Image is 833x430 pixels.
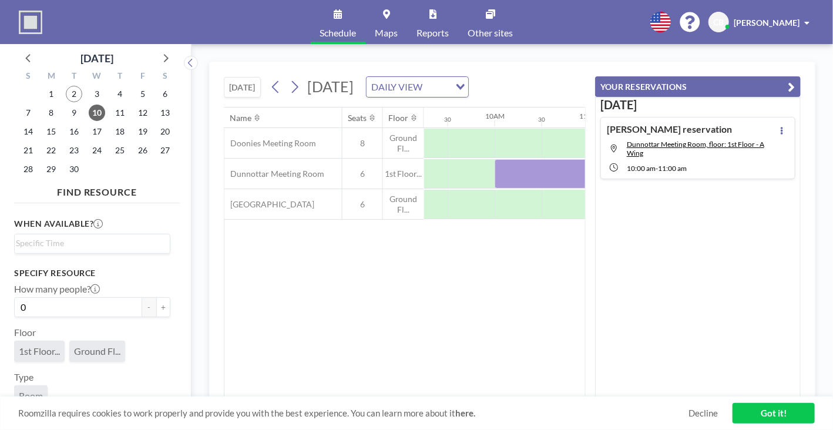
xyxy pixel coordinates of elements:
label: Floor [14,327,36,338]
span: [GEOGRAPHIC_DATA] [224,199,314,210]
input: Search for option [16,237,163,250]
span: 1st Floor... [19,345,60,357]
div: Seats [348,113,367,123]
span: Monday, September 8, 2025 [43,105,59,121]
img: organization-logo [19,11,42,34]
h4: FIND RESOURCE [14,182,180,198]
span: Wednesday, September 3, 2025 [89,86,105,102]
span: Wednesday, September 17, 2025 [89,123,105,140]
div: T [63,69,86,85]
span: Wednesday, September 10, 2025 [89,105,105,121]
button: [DATE] [224,77,261,98]
span: Ground Fl... [74,345,120,357]
button: YOUR RESERVATIONS [595,76,801,97]
span: Sunday, September 21, 2025 [20,142,36,159]
div: T [108,69,131,85]
span: Wednesday, September 24, 2025 [89,142,105,159]
span: - [656,164,658,173]
div: [DATE] [80,50,113,66]
div: 10AM [486,112,505,120]
span: Roomzilla requires cookies to work properly and provide you with the best experience. You can lea... [18,408,688,419]
span: Tuesday, September 2, 2025 [66,86,82,102]
div: 30 [445,116,452,123]
span: Saturday, September 6, 2025 [157,86,174,102]
button: - [142,297,156,317]
input: Search for option [426,79,449,95]
span: Friday, September 19, 2025 [135,123,151,140]
a: here. [455,408,475,418]
span: Sunday, September 14, 2025 [20,123,36,140]
span: 11:00 AM [658,164,687,173]
span: Thursday, September 11, 2025 [112,105,128,121]
span: DAILY VIEW [369,79,425,95]
span: Friday, September 26, 2025 [135,142,151,159]
div: Search for option [15,234,170,252]
span: Dunnottar Meeting Room [224,169,324,179]
span: Ground Fl... [383,194,424,214]
div: Search for option [367,77,468,97]
div: W [86,69,109,85]
span: Tuesday, September 30, 2025 [66,161,82,177]
span: 8 [342,138,382,149]
span: Monday, September 15, 2025 [43,123,59,140]
div: Name [230,113,252,123]
span: Sunday, September 7, 2025 [20,105,36,121]
span: [PERSON_NAME] [734,18,800,28]
span: Monday, September 1, 2025 [43,86,59,102]
span: Monday, September 22, 2025 [43,142,59,159]
h4: [PERSON_NAME] reservation [607,123,732,135]
span: Monday, September 29, 2025 [43,161,59,177]
span: Other sites [468,28,513,38]
span: Saturday, September 27, 2025 [157,142,174,159]
span: Reports [417,28,449,38]
span: Dunnottar Meeting Room, floor: 1st Floor - A Wing [627,140,764,157]
span: Maps [375,28,398,38]
span: 10:00 AM [627,164,656,173]
div: Floor [389,113,409,123]
span: Thursday, September 4, 2025 [112,86,128,102]
div: 30 [539,116,546,123]
h3: Specify resource [14,268,170,278]
span: 6 [342,199,382,210]
a: Decline [688,408,718,419]
button: + [156,297,170,317]
span: Friday, September 12, 2025 [135,105,151,121]
div: S [154,69,177,85]
span: 6 [342,169,382,179]
label: How many people? [14,283,100,295]
a: Got it! [733,403,815,424]
span: Schedule [320,28,357,38]
span: Sunday, September 28, 2025 [20,161,36,177]
span: Saturday, September 20, 2025 [157,123,174,140]
div: M [40,69,63,85]
span: Saturday, September 13, 2025 [157,105,174,121]
span: Room [19,390,43,402]
span: 1st Floor... [383,169,424,179]
span: [DATE] [307,78,354,95]
span: Doonies Meeting Room [224,138,316,149]
span: Tuesday, September 9, 2025 [66,105,82,121]
span: Thursday, September 25, 2025 [112,142,128,159]
div: S [17,69,40,85]
span: Tuesday, September 23, 2025 [66,142,82,159]
h3: [DATE] [600,98,795,112]
span: Friday, September 5, 2025 [135,86,151,102]
span: Ground Fl... [383,133,424,153]
span: CB [714,17,724,28]
span: Tuesday, September 16, 2025 [66,123,82,140]
div: 11AM [580,112,599,120]
span: Thursday, September 18, 2025 [112,123,128,140]
div: F [131,69,154,85]
label: Type [14,371,33,383]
